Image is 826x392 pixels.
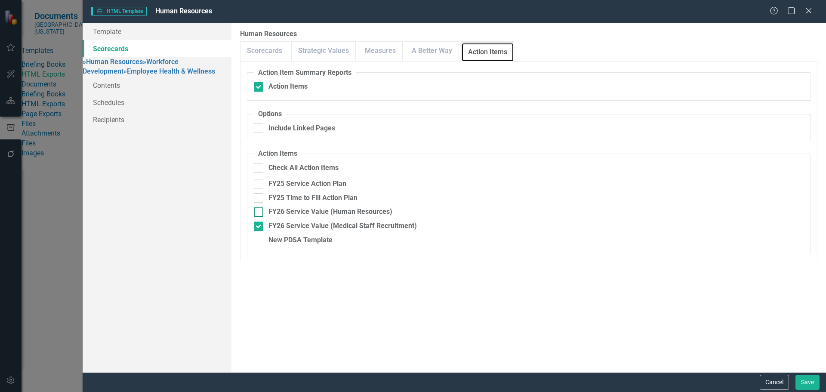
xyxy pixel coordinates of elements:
[268,123,335,133] div: Include Linked Pages
[254,109,286,119] legend: Options
[83,94,231,111] a: Schedules
[155,7,212,15] span: Human Resources
[83,111,231,128] a: Recipients
[760,375,789,390] button: Cancel
[268,221,417,231] div: FY26 Service Value (Medical Staff Recruitment)
[358,42,402,60] a: Measures
[254,68,356,78] legend: Action Item Summary Reports
[83,58,143,66] a: »Human Resources
[268,82,308,92] div: Action Items
[268,179,346,189] div: FY25 Service Action Plan
[143,58,146,66] span: »
[462,43,514,62] a: Action Items
[123,67,215,75] a: »Employee Health & Wellness
[254,149,302,159] legend: Action Items
[123,67,127,75] span: »
[83,40,231,57] a: Scorecards
[795,375,820,390] button: Save
[268,163,339,173] div: Check All Action Items
[83,58,86,66] span: »
[83,77,231,94] a: Contents
[240,42,289,60] a: Scorecards
[91,7,147,15] span: HTML Template
[405,42,459,60] a: A Better Way
[268,235,333,245] div: New PDSA Template
[268,193,358,203] div: FY25 Time to Fill Action Plan
[292,42,355,60] a: Strategic Values
[83,23,231,40] a: Template
[268,207,392,217] div: FY26 Service Value (Human Resources)
[240,29,817,39] label: Human Resources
